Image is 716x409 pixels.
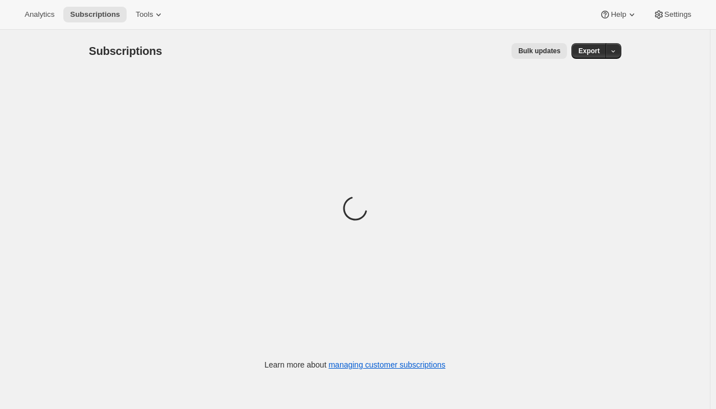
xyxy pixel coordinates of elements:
span: Export [578,47,599,55]
button: Subscriptions [63,7,127,22]
button: Bulk updates [512,43,567,59]
button: Tools [129,7,171,22]
button: Help [593,7,644,22]
p: Learn more about [264,359,445,370]
span: Help [611,10,626,19]
span: Analytics [25,10,54,19]
button: Analytics [18,7,61,22]
button: Settings [647,7,698,22]
span: Settings [664,10,691,19]
span: Tools [136,10,153,19]
span: Subscriptions [89,45,162,57]
a: managing customer subscriptions [328,360,445,369]
button: Export [571,43,606,59]
span: Subscriptions [70,10,120,19]
span: Bulk updates [518,47,560,55]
